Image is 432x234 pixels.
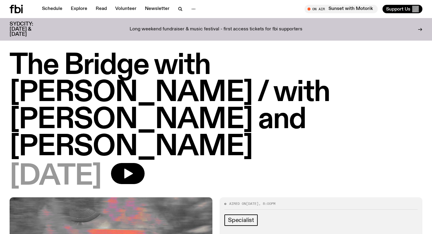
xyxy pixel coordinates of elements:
[67,5,91,13] a: Explore
[130,27,302,32] p: Long weekend fundraiser & music festival - first access tickets for fbi supporters
[259,201,275,206] span: , 8:00pm
[229,201,246,206] span: Aired on
[92,5,110,13] a: Read
[246,201,259,206] span: [DATE]
[141,5,173,13] a: Newsletter
[10,163,101,190] span: [DATE]
[386,6,410,12] span: Support Us
[382,5,422,13] button: Support Us
[228,217,254,223] span: Specialist
[112,5,140,13] a: Volunteer
[38,5,66,13] a: Schedule
[304,5,378,13] button: On AirSunset with Motorik
[10,22,48,37] h3: SYDCITY: [DATE] & [DATE]
[224,214,258,226] a: Specialist
[10,52,422,161] h1: The Bridge with [PERSON_NAME] / with [PERSON_NAME] and [PERSON_NAME]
